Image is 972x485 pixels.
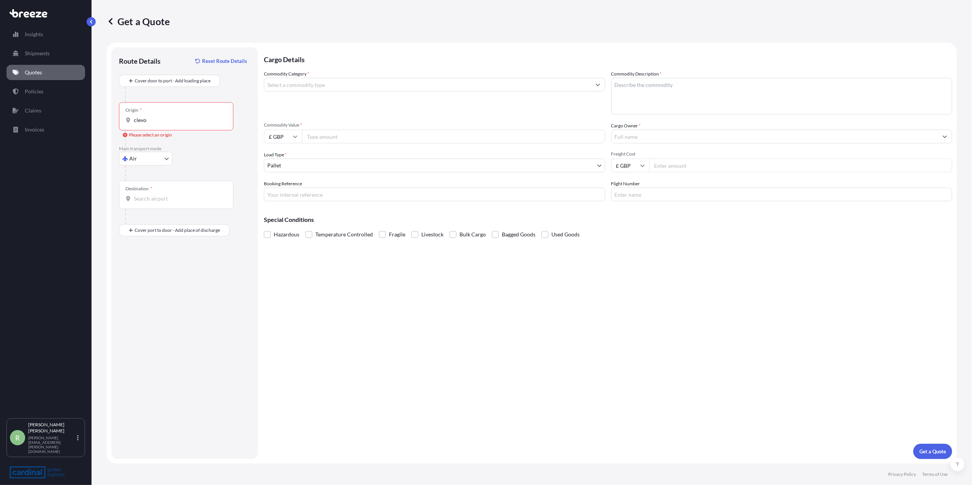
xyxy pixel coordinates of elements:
[25,88,43,95] p: Policies
[264,180,302,188] label: Booking Reference
[119,146,250,152] p: Main transport mode
[264,70,309,78] label: Commodity Category
[6,84,85,99] a: Policies
[119,75,220,87] button: Cover door to port - Add loading place
[611,122,641,130] label: Cargo Owner
[202,57,247,65] p: Reset Route Details
[6,65,85,80] a: Quotes
[611,180,640,188] label: Flight Number
[649,159,953,172] input: Enter amount
[591,78,605,92] button: Show suggestions
[6,27,85,42] a: Insights
[134,116,224,124] input: Origin
[611,151,953,157] span: Freight Cost
[25,69,42,76] p: Quotes
[459,229,486,240] span: Bulk Cargo
[135,226,220,234] span: Cover port to door - Add place of discharge
[611,188,953,201] input: Enter name
[264,47,952,70] p: Cargo Details
[888,471,916,477] a: Privacy Policy
[6,46,85,61] a: Shipments
[28,422,76,434] p: [PERSON_NAME] [PERSON_NAME]
[25,126,44,133] p: Invoices
[119,224,230,236] button: Cover port to door - Add place of discharge
[6,122,85,137] a: Invoices
[264,188,605,201] input: Your internal reference
[389,229,405,240] span: Fragile
[25,50,50,57] p: Shipments
[264,217,952,223] p: Special Conditions
[264,159,605,172] button: Pallet
[125,186,152,192] div: Destination
[267,162,281,169] span: Pallet
[191,55,250,67] button: Reset Route Details
[129,155,137,162] span: Air
[119,56,161,66] p: Route Details
[551,229,580,240] span: Used Goods
[938,130,952,143] button: Show suggestions
[922,471,948,477] a: Terms of Use
[264,78,591,92] input: Select a commodity type
[125,107,142,113] div: Origin
[6,103,85,118] a: Claims
[264,122,605,128] span: Commodity Value
[25,107,41,114] p: Claims
[10,466,65,479] img: organization-logo
[134,195,224,202] input: Destination
[107,15,170,27] p: Get a Quote
[28,435,76,454] p: [PERSON_NAME][EMAIL_ADDRESS][PERSON_NAME][DOMAIN_NAME]
[421,229,443,240] span: Livestock
[612,130,938,143] input: Full name
[123,131,172,139] div: Please select an origin
[502,229,535,240] span: Bagged Goods
[913,444,952,459] button: Get a Quote
[25,31,43,38] p: Insights
[274,229,299,240] span: Hazardous
[302,130,605,143] input: Type amount
[611,70,662,78] label: Commodity Description
[264,151,287,159] span: Load Type
[919,448,946,455] p: Get a Quote
[315,229,373,240] span: Temperature Controlled
[135,77,210,85] span: Cover door to port - Add loading place
[119,152,172,165] button: Select transport
[15,434,20,442] span: R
